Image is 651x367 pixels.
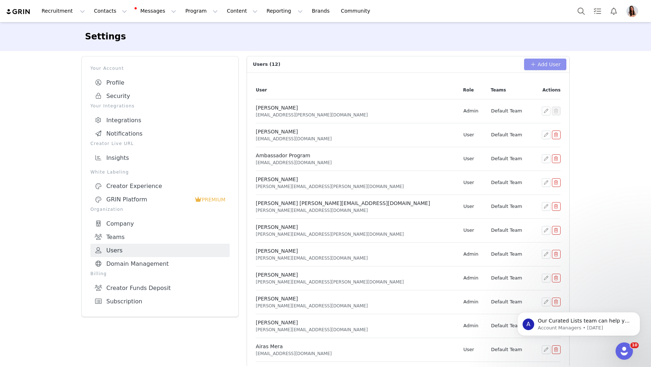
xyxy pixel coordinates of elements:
[256,343,283,349] span: Airas Mera
[491,347,522,352] span: Default Team
[262,3,307,19] button: Reporting
[256,207,454,214] div: [PERSON_NAME][EMAIL_ADDRESS][DOMAIN_NAME]
[491,156,522,161] span: Default Team
[459,99,486,123] td: Admin
[132,3,180,19] button: Messages
[307,3,336,19] a: Brands
[491,299,522,304] span: Default Team
[90,114,230,127] a: Integrations
[459,290,486,314] td: Admin
[90,3,131,19] button: Contacts
[90,257,230,270] a: Domain Management
[90,169,230,175] p: White Labeling
[256,176,298,182] span: [PERSON_NAME]
[222,3,262,19] button: Content
[524,59,566,70] button: Add User
[90,230,230,244] a: Teams
[459,147,486,171] td: User
[459,171,486,195] td: User
[256,112,454,118] div: [EMAIL_ADDRESS][PERSON_NAME][DOMAIN_NAME]
[491,108,522,114] span: Default Team
[256,279,454,285] div: [PERSON_NAME][EMAIL_ADDRESS][PERSON_NAME][DOMAIN_NAME]
[6,8,31,15] img: grin logo
[95,183,225,190] div: Creator Experience
[256,272,298,278] span: [PERSON_NAME]
[256,231,454,238] div: [PERSON_NAME][EMAIL_ADDRESS][PERSON_NAME][DOMAIN_NAME]
[486,81,532,99] th: Teams
[90,65,230,72] p: Your Account
[622,5,645,17] button: Profile
[90,151,230,165] a: Insights
[626,5,638,17] img: a5b819e6-6e44-45d8-8023-5ae97fb803db.jpg
[256,153,310,158] span: Ambassador Program
[90,281,230,295] a: Creator Funds Deposit
[532,81,561,99] th: Actions
[256,81,459,99] th: User
[459,195,486,218] td: User
[491,132,522,137] span: Default Team
[90,127,230,140] a: Notifications
[256,350,454,357] div: [EMAIL_ADDRESS][DOMAIN_NAME]
[459,266,486,290] td: Admin
[337,3,378,19] a: Community
[256,296,298,302] span: [PERSON_NAME]
[491,323,522,328] span: Default Team
[247,56,524,72] p: Users (12)
[90,103,230,109] p: Your Integrations
[90,89,230,103] a: Security
[256,327,454,333] div: [PERSON_NAME][EMAIL_ADDRESS][DOMAIN_NAME]
[606,3,622,19] button: Notifications
[90,76,230,89] a: Profile
[90,206,230,213] p: Organization
[256,248,298,254] span: [PERSON_NAME]
[90,193,230,206] a: GRIN Platform PREMIUM
[590,3,605,19] a: Tasks
[491,204,522,209] span: Default Team
[181,3,222,19] button: Program
[491,251,522,257] span: Default Team
[256,183,454,190] div: [PERSON_NAME][EMAIL_ADDRESS][PERSON_NAME][DOMAIN_NAME]
[459,123,486,147] td: User
[256,159,454,166] div: [EMAIL_ADDRESS][DOMAIN_NAME]
[90,295,230,308] a: Subscription
[256,224,298,230] span: [PERSON_NAME]
[95,196,195,203] div: GRIN Platform
[630,342,639,348] span: 10
[256,129,298,135] span: [PERSON_NAME]
[459,314,486,338] td: Admin
[459,81,486,99] th: Role
[459,218,486,242] td: User
[491,275,522,281] span: Default Team
[90,217,230,230] a: Company
[573,3,589,19] button: Search
[506,297,651,347] iframe: Intercom notifications message
[202,197,226,202] span: PREMIUM
[256,303,454,309] div: [PERSON_NAME][EMAIL_ADDRESS][DOMAIN_NAME]
[616,342,633,360] iframe: Intercom live chat
[459,242,486,266] td: Admin
[256,136,454,142] div: [EMAIL_ADDRESS][DOMAIN_NAME]
[90,244,230,257] a: Users
[256,200,430,206] span: [PERSON_NAME] [PERSON_NAME][EMAIL_ADDRESS][DOMAIN_NAME]
[90,140,230,147] p: Creator Live URL
[459,338,486,362] td: User
[90,270,230,277] p: Billing
[90,180,230,193] a: Creator Experience
[256,320,298,325] span: [PERSON_NAME]
[37,3,89,19] button: Recruitment
[256,255,454,261] div: [PERSON_NAME][EMAIL_ADDRESS][DOMAIN_NAME]
[491,227,522,233] span: Default Team
[256,105,298,111] span: [PERSON_NAME]
[491,180,522,185] span: Default Team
